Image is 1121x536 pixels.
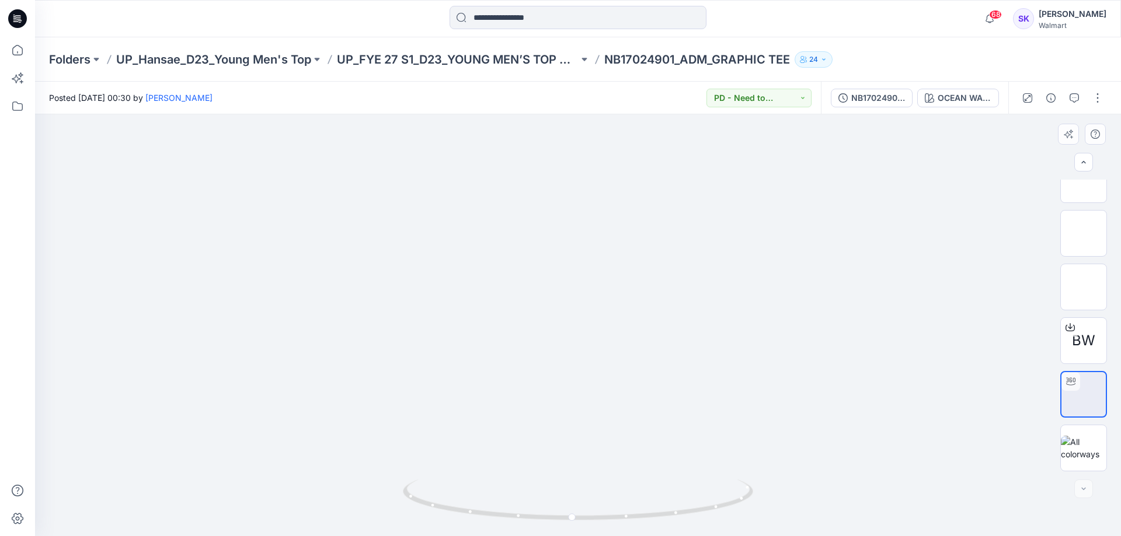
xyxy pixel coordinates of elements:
[1013,8,1034,29] div: SK
[938,92,991,104] div: OCEAN WASH_BLUE OCEAN
[917,89,999,107] button: OCEAN WASH_BLUE OCEAN
[809,53,818,66] p: 24
[604,51,790,68] p: NB17024901_ADM_GRAPHIC TEE
[145,93,213,103] a: [PERSON_NAME]
[1039,7,1106,21] div: [PERSON_NAME]
[1061,436,1106,460] img: All colorways
[337,51,579,68] a: UP_FYE 27 S1_D23_YOUNG MEN’S TOP HANSAE
[116,51,311,68] a: UP_Hansae_D23_Young Men's Top
[1042,89,1060,107] button: Details
[989,10,1002,19] span: 68
[831,89,913,107] button: NB17024901_ADM_GRAPHIC TEE
[851,92,905,104] div: NB17024901_ADM_GRAPHIC TEE
[1039,21,1106,30] div: Walmart
[49,51,90,68] a: Folders
[1072,330,1095,351] span: BW
[795,51,833,68] button: 24
[49,92,213,104] span: Posted [DATE] 00:30 by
